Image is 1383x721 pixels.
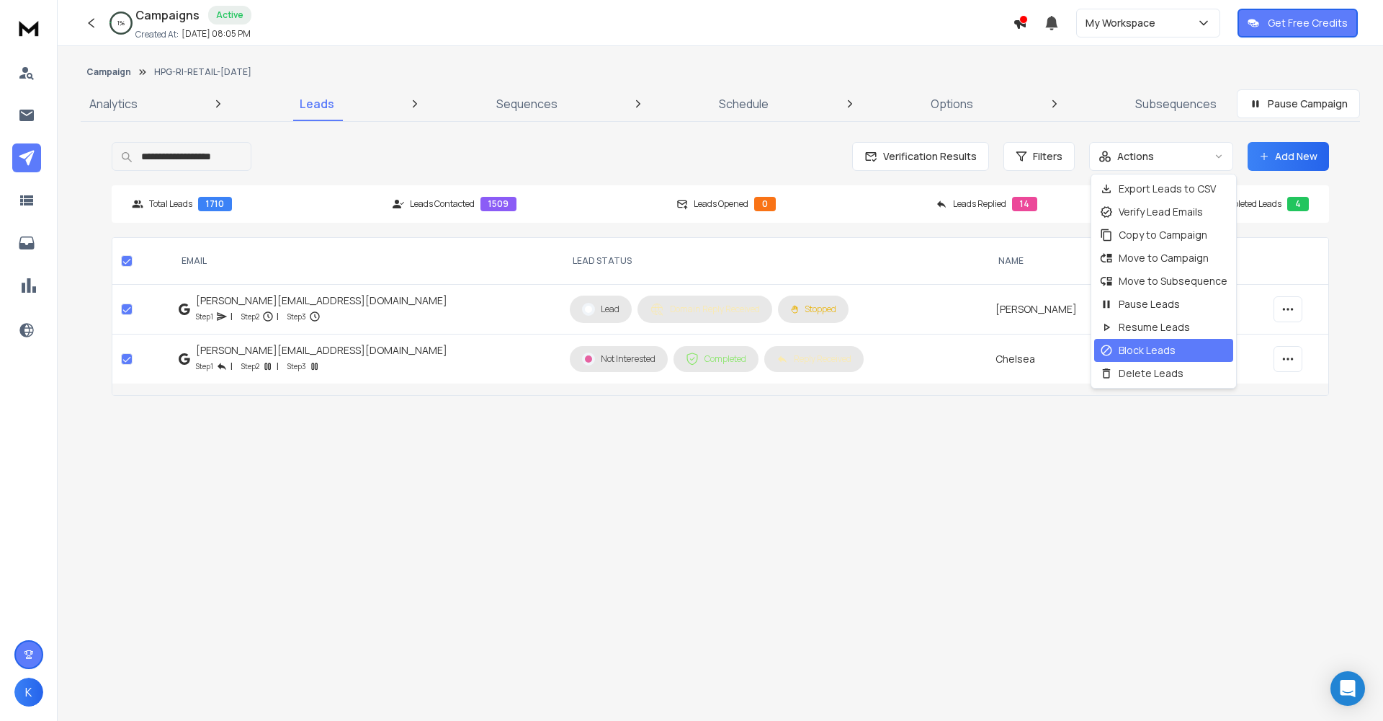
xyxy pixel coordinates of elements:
p: Step 3 [287,309,306,324]
div: Active [208,6,251,25]
p: | [277,359,279,373]
p: Step 1 [196,359,213,373]
div: Domain Reply Received [650,302,760,317]
p: HPG-RI-RETAIL-[DATE] [154,66,251,78]
p: Step 3 [287,359,306,373]
p: Step 2 [241,359,259,373]
div: 14 [1012,197,1037,211]
p: 1 % [117,19,125,27]
div: Open Intercom Messenger [1330,671,1365,706]
p: Resume Leads [1119,320,1190,335]
td: [PERSON_NAME] [987,285,1122,335]
p: Sequences [496,95,558,112]
div: Stopped [790,304,836,315]
a: Leads [291,87,343,121]
h1: Campaigns [135,6,200,24]
div: 0 [754,197,776,211]
p: Move to Campaign [1119,251,1209,265]
a: Schedule [710,87,777,121]
p: Options [931,95,973,112]
button: Campaign [86,66,131,78]
p: Total Leads [149,198,192,210]
p: Block Leads [1119,343,1176,358]
p: Leads Replied [953,198,1006,210]
button: K [14,678,43,707]
th: EMAIL [170,238,561,285]
div: Lead [582,303,619,316]
p: Schedule [719,95,769,112]
a: Options [922,87,982,121]
p: | [277,309,279,324]
p: Leads [300,95,334,112]
div: 1710 [198,197,232,211]
p: My Workspace [1086,16,1161,30]
p: Copy to Campaign [1119,228,1207,242]
p: Step 2 [241,309,259,324]
span: Filters [1033,149,1062,164]
p: Created At: [135,29,179,40]
a: Analytics [81,87,146,121]
p: Actions [1117,149,1154,164]
button: Add New [1248,142,1329,171]
div: 1509 [480,197,516,211]
a: Sequences [488,87,566,121]
div: Completed [686,353,746,366]
p: Leads Contacted [410,198,475,210]
div: Not Interested [582,353,655,366]
p: Pause Leads [1119,297,1180,311]
img: logo [14,14,43,41]
p: Subsequences [1135,95,1217,112]
p: Get Free Credits [1268,16,1348,30]
button: Pause Campaign [1237,89,1360,118]
span: Verification Results [877,149,977,164]
p: Move to Subsequence [1119,274,1227,288]
button: Verification Results [852,142,989,171]
a: Subsequences [1127,87,1225,121]
p: Step 1 [196,309,213,324]
p: Completed Leads [1215,198,1281,210]
div: [PERSON_NAME][EMAIL_ADDRESS][DOMAIN_NAME] [196,293,447,308]
p: Verify Lead Emails [1119,205,1203,219]
div: [PERSON_NAME][EMAIL_ADDRESS][DOMAIN_NAME] [196,343,447,358]
p: Leads Opened [694,198,748,210]
p: Delete Leads [1119,366,1183,381]
p: Export Leads to CSV [1119,182,1216,196]
th: LEAD STATUS [561,238,987,285]
th: NAME [987,238,1122,285]
div: Reply Received [776,353,851,365]
p: | [230,309,233,324]
button: Get Free Credits [1237,9,1358,37]
p: Analytics [89,95,138,112]
td: Chelsea [987,335,1122,384]
button: Filters [1003,142,1075,171]
p: | [230,359,233,373]
div: 4 [1287,197,1309,211]
p: [DATE] 08:05 PM [182,28,251,40]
